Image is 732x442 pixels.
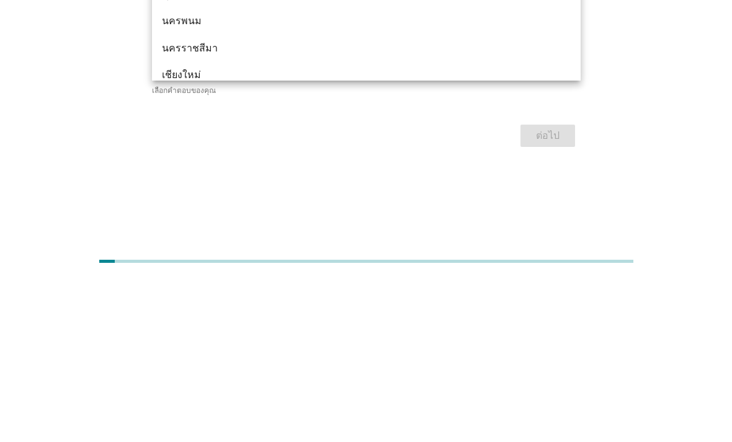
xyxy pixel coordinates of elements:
[152,250,581,262] div: เลือกคำตอบของคุณ
[162,206,537,221] div: นครราชสีมา
[162,233,537,248] div: เชียงใหม่
[162,152,537,167] div: มุกดาหาร
[162,98,537,113] div: ชัยภูมิ
[162,71,537,86] div: บุรีรัมย์
[162,179,537,194] div: นครพนม
[162,125,537,140] div: มหาสารคาม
